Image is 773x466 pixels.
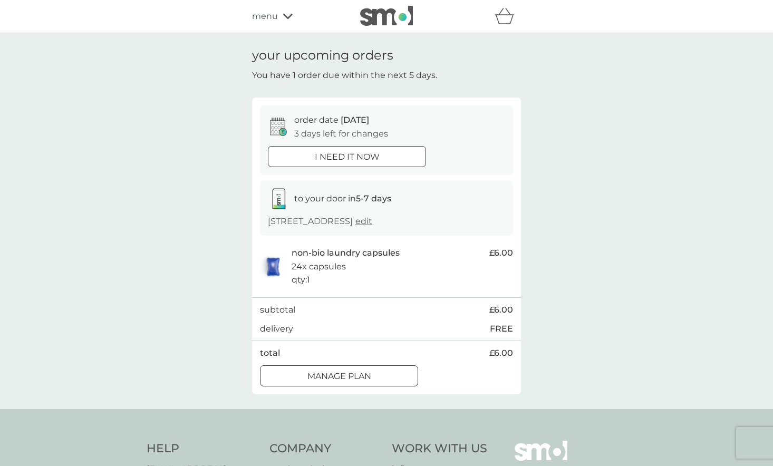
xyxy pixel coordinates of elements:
a: edit [355,216,372,226]
button: i need it now [268,146,426,167]
p: i need it now [315,150,380,164]
span: to your door in [294,193,391,203]
h4: Company [269,441,382,457]
p: total [260,346,280,360]
p: 24x capsules [292,260,346,274]
button: Manage plan [260,365,418,386]
h4: Help [147,441,259,457]
div: basket [495,6,521,27]
p: order date [294,113,369,127]
p: non-bio laundry capsules [292,246,400,260]
p: qty : 1 [292,273,310,287]
img: smol [360,6,413,26]
span: menu [252,9,278,23]
p: 3 days left for changes [294,127,388,141]
strong: 5-7 days [356,193,391,203]
span: £6.00 [489,303,513,317]
p: FREE [490,322,513,336]
p: subtotal [260,303,295,317]
span: £6.00 [489,246,513,260]
span: £6.00 [489,346,513,360]
p: [STREET_ADDRESS] [268,215,372,228]
h4: Work With Us [392,441,487,457]
h1: your upcoming orders [252,48,393,63]
p: Manage plan [307,370,371,383]
p: You have 1 order due within the next 5 days. [252,69,437,82]
span: [DATE] [341,115,369,125]
p: delivery [260,322,293,336]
